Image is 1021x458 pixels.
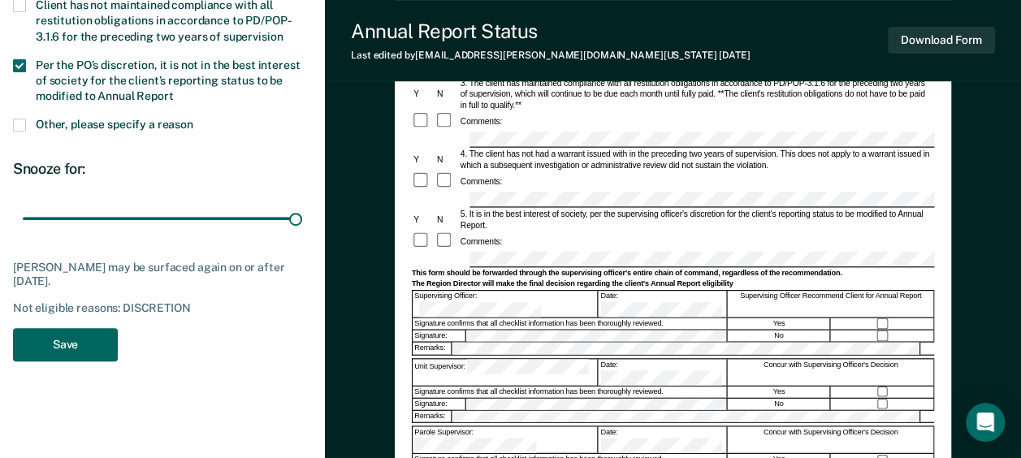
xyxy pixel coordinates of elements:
div: The Region Director will make the final decision regarding the client's Annual Report eligibility [411,279,933,289]
div: Y [411,89,435,100]
div: Annual Report Status [351,19,750,43]
div: Remarks: [413,343,452,354]
div: [PERSON_NAME] may be surfaced again on or after [DATE]. [13,261,312,288]
div: Date: [599,427,727,453]
div: Parole Supervisor: [413,427,598,453]
div: This form should be forwarded through the supervising officer's entire chain of command, regardle... [411,269,933,279]
div: 5. It is in the best interest of society, per the supervising officer's discretion for the client... [458,209,934,231]
div: N [435,214,458,226]
span: Other, please specify a reason [36,118,193,131]
div: Signature confirms that all checklist information has been thoroughly reviewed. [413,318,727,330]
div: Unit Supervisor: [413,359,598,385]
button: Download Form [888,27,995,54]
div: Last edited by [EMAIL_ADDRESS][PERSON_NAME][DOMAIN_NAME][US_STATE] [351,50,750,61]
div: 4. The client has not had a warrant issued with in the preceding two years of supervision. This d... [458,149,934,171]
div: Snooze for: [13,160,312,178]
div: Supervising Officer Recommend Client for Annual Report [728,291,934,317]
div: 3. The client has maintained compliance with all restitution obligations in accordance to PD/POP-... [458,77,934,111]
div: Concur with Supervising Officer's Decision [728,427,934,453]
div: No [728,331,830,342]
div: No [728,399,830,410]
div: Open Intercom Messenger [966,403,1005,442]
div: Comments: [458,116,504,127]
div: Remarks: [413,411,452,422]
div: Date: [599,359,727,385]
div: Yes [728,387,830,398]
span: [DATE] [719,50,750,61]
div: Supervising Officer: [413,291,598,317]
div: Comments: [458,175,504,187]
div: Y [411,154,435,166]
div: Y [411,214,435,226]
span: Per the PO’s discretion, it is not in the best interest of society for the client’s reporting sta... [36,58,300,102]
div: Not eligible reasons: DISCRETION [13,301,312,315]
div: N [435,154,458,166]
div: Signature: [413,331,465,342]
div: Yes [728,318,830,330]
div: Signature: [413,399,465,410]
div: Signature confirms that all checklist information has been thoroughly reviewed. [413,387,727,398]
div: Comments: [458,235,504,247]
button: Save [13,328,118,361]
div: N [435,89,458,100]
div: Date: [599,291,727,317]
div: Concur with Supervising Officer's Decision [728,359,934,385]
